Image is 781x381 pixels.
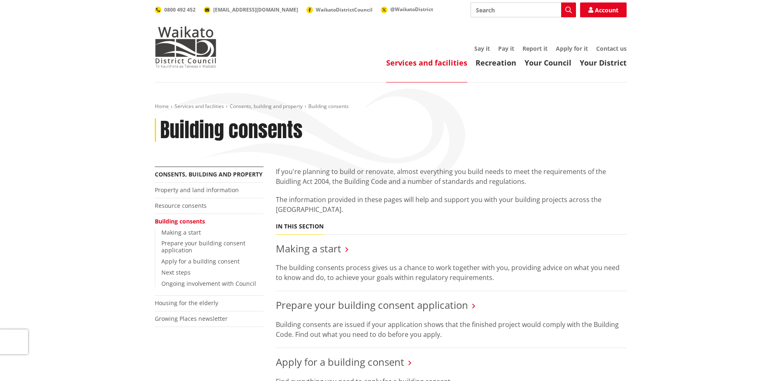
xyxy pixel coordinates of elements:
[230,103,303,110] a: Consents, building and property
[155,103,169,110] a: Home
[381,6,433,13] a: @WaikatoDistrict
[155,103,627,110] nav: breadcrumb
[522,45,548,52] a: Report it
[276,320,627,339] p: Building consents are issued if your application shows that the finished project would comply wit...
[155,299,218,307] a: Housing for the elderly
[476,58,516,68] a: Recreation
[556,45,588,52] a: Apply for it
[161,239,245,254] a: Prepare your building consent application
[276,263,627,282] p: The building consents process gives us a chance to work together with you, providing advice on wh...
[155,202,207,209] a: Resource consents
[161,280,256,287] a: Ongoing involvement with Council
[155,186,239,194] a: Property and land information
[308,103,349,110] span: Building consents
[161,228,201,236] a: Making a start
[155,217,205,225] a: Building consents
[155,170,263,178] a: Consents, building and property
[161,268,191,276] a: Next steps
[471,2,576,17] input: Search input
[204,6,298,13] a: [EMAIL_ADDRESS][DOMAIN_NAME]
[276,242,341,255] a: Making a start
[160,118,303,142] h1: Building consents
[161,257,240,265] a: Apply for a building consent
[276,355,404,369] a: Apply for a building consent
[306,6,373,13] a: WaikatoDistrictCouncil
[498,45,514,52] a: Pay it
[390,6,433,13] span: @WaikatoDistrict
[596,45,627,52] a: Contact us
[155,6,196,13] a: 0800 492 452
[175,103,224,110] a: Services and facilities
[525,58,571,68] a: Your Council
[276,167,627,186] p: If you're planning to build or renovate, almost everything you build needs to meet the requiremen...
[316,6,373,13] span: WaikatoDistrictCouncil
[276,195,627,214] p: The information provided in these pages will help and support you with your building projects acr...
[276,223,324,230] h5: In this section
[580,58,627,68] a: Your District
[276,298,468,312] a: Prepare your building consent application
[155,315,228,322] a: Growing Places newsletter
[386,58,467,68] a: Services and facilities
[155,26,217,68] img: Waikato District Council - Te Kaunihera aa Takiwaa o Waikato
[164,6,196,13] span: 0800 492 452
[580,2,627,17] a: Account
[474,45,490,52] a: Say it
[213,6,298,13] span: [EMAIL_ADDRESS][DOMAIN_NAME]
